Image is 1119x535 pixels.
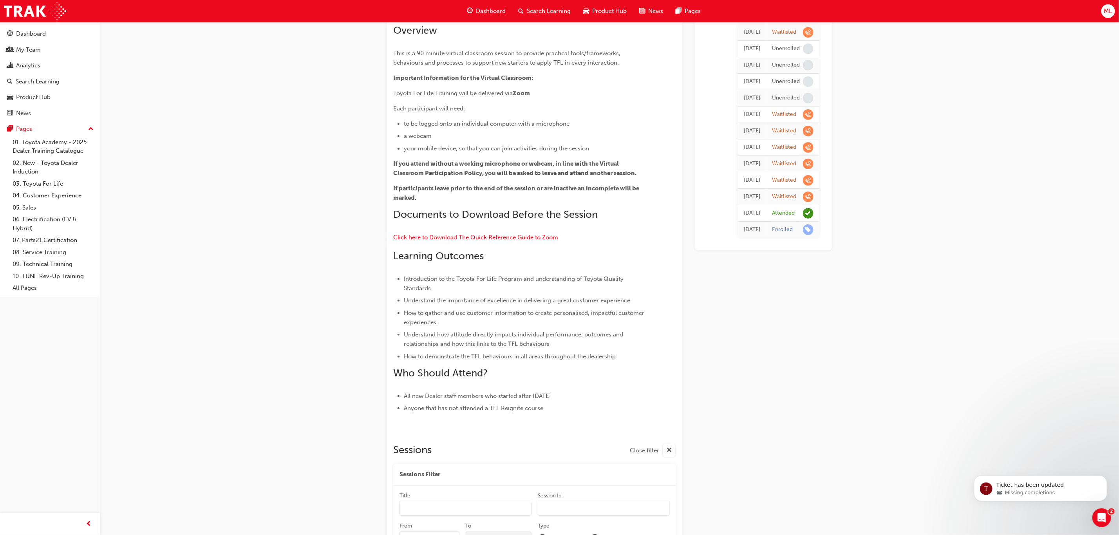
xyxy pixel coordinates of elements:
span: Sessions Filter [400,470,440,479]
span: 2 [1108,508,1115,515]
span: learningRecordVerb_WAITLIST-icon [803,159,813,169]
div: Thu Sep 04 2025 12:00:00 GMT+1000 (Australian Eastern Standard Time) [744,77,760,86]
span: Important Information for the Virtual Classroom: [393,74,533,81]
div: Dashboard [16,29,46,38]
div: Title [400,492,410,500]
span: Introduction to the Toyota For Life Program and understanding of Toyota Quality Standards [404,275,625,292]
span: guage-icon [467,6,473,16]
span: Learning Outcomes [393,250,484,262]
a: Click here to Download The Quick Reference Guide to Zoom [393,234,558,241]
div: Waitlisted [772,127,796,135]
button: DashboardMy TeamAnalyticsSearch LearningProduct HubNews [3,25,97,122]
div: Waitlisted [772,111,796,118]
div: Wed Sep 03 2025 14:40:18 GMT+1000 (Australian Eastern Standard Time) [744,176,760,185]
span: learningRecordVerb_WAITLIST-icon [803,109,813,120]
div: Waitlisted [772,160,796,168]
span: Understand the importance of excellence in delivering a great customer experience [404,297,630,304]
span: guage-icon [7,31,13,38]
span: News [648,7,663,16]
div: Thu Sep 11 2025 10:01:47 GMT+1000 (Australian Eastern Standard Time) [744,28,760,37]
a: 06. Electrification (EV & Hybrid) [9,213,97,234]
span: Search Learning [527,7,571,16]
span: Anyone that has not attended a TFL Reignite course [404,405,543,412]
div: Unenrolled [772,94,800,102]
span: car-icon [583,6,589,16]
span: cross-icon [666,446,672,455]
a: News [3,106,97,121]
div: Waitlisted [772,144,796,151]
input: Session Id [538,501,670,516]
div: Product Hub [16,93,51,102]
button: Pages [3,122,97,136]
img: Trak [4,2,66,20]
span: ML [1104,7,1112,16]
span: a webcam [404,132,432,139]
a: All Pages [9,282,97,294]
div: Attended [772,210,795,217]
div: From [400,522,412,530]
a: 09. Technical Training [9,258,97,270]
div: Enrolled [772,226,793,233]
span: chart-icon [7,62,13,69]
span: your mobile device, so that you can join activities during the session [404,145,589,152]
span: up-icon [88,124,94,134]
div: Unenrolled [772,78,800,85]
div: News [16,109,31,118]
span: to be logged onto an individual computer with a microphone [404,120,569,127]
a: Dashboard [3,27,97,41]
span: pages-icon [7,126,13,133]
span: All new Dealer staff members who started after [DATE] [404,392,551,399]
button: ML [1101,4,1115,18]
span: learningRecordVerb_NONE-icon [803,43,813,54]
span: learningRecordVerb_ATTEND-icon [803,208,813,219]
a: 05. Sales [9,202,97,214]
div: Mon Jul 07 2025 12:00:00 GMT+1000 (Australian Eastern Standard Time) [744,209,760,218]
a: Search Learning [3,74,97,89]
span: car-icon [7,94,13,101]
div: Waitlisted [772,29,796,36]
div: Unenrolled [772,61,800,69]
span: learningRecordVerb_WAITLIST-icon [803,192,813,202]
span: news-icon [639,6,645,16]
a: 03. Toyota For Life [9,178,97,190]
span: How to demonstrate the TFL behaviours in all areas throughout the dealership [404,353,616,360]
a: 04. Customer Experience [9,190,97,202]
span: learningRecordVerb_NONE-icon [803,60,813,70]
div: Wed Sep 03 2025 14:41:45 GMT+1000 (Australian Eastern Standard Time) [744,159,760,168]
a: 02. New - Toyota Dealer Induction [9,157,97,178]
span: If participants leave prior to the end of the session or are inactive an incomplete will be marked. [393,185,640,201]
div: Tue Sep 09 2025 15:00:00 GMT+1000 (Australian Eastern Standard Time) [744,44,760,53]
span: How to gather and use customer information to create personalised, impactful customer experiences. [404,309,646,326]
div: Unenrolled [772,45,800,52]
span: Pages [685,7,701,16]
span: Dashboard [476,7,506,16]
div: Session Id [538,492,562,500]
a: car-iconProduct Hub [577,3,633,19]
span: Documents to Download Before the Session [393,208,598,221]
div: My Team [16,45,41,54]
div: To [466,522,472,530]
div: Search Learning [16,77,60,86]
span: prev-icon [86,519,92,529]
a: 01. Toyota Academy - 2025 Dealer Training Catalogue [9,136,97,157]
div: Waitlisted [772,177,796,184]
span: If you attend without a working microphone or webcam, in line with the Virtual Classroom Particip... [393,160,636,177]
div: Pages [16,125,32,134]
div: Wed Sep 03 2025 14:43:10 GMT+1000 (Australian Eastern Standard Time) [744,110,760,119]
h2: Sessions [393,444,432,457]
span: people-icon [7,47,13,54]
span: learningRecordVerb_WAITLIST-icon [803,126,813,136]
a: My Team [3,43,97,57]
span: learningRecordVerb_WAITLIST-icon [803,175,813,186]
span: search-icon [518,6,524,16]
span: learningRecordVerb_ENROLL-icon [803,224,813,235]
span: learningRecordVerb_NONE-icon [803,76,813,87]
a: guage-iconDashboard [461,3,512,19]
div: Wed Sep 03 2025 14:20:06 GMT+1000 (Australian Eastern Standard Time) [744,192,760,201]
